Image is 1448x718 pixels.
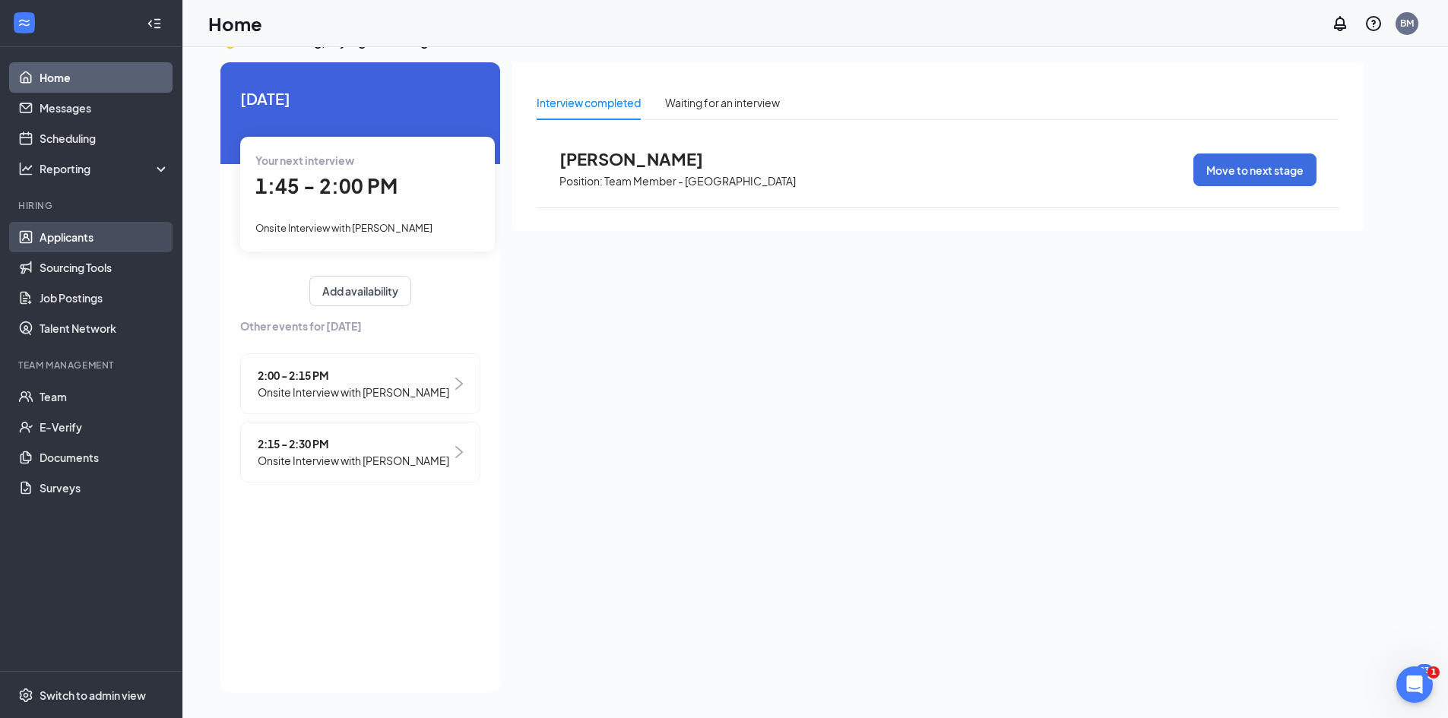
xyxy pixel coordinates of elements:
a: Applicants [40,222,170,252]
div: 23 [1416,664,1433,677]
button: Move to next stage [1193,153,1317,186]
div: Reporting [40,161,170,176]
h1: Home [208,11,262,36]
div: Waiting for an interview [665,94,780,111]
span: Onsite Interview with [PERSON_NAME] [255,222,432,234]
a: Documents [40,442,170,473]
iframe: Intercom live chat [1396,666,1433,703]
span: [DATE] [240,87,480,110]
svg: WorkstreamLogo [17,15,32,30]
p: Team Member - [GEOGRAPHIC_DATA] [604,174,796,188]
div: BM [1400,17,1414,30]
span: [PERSON_NAME] [559,149,727,169]
span: Your next interview [255,153,354,167]
svg: Collapse [147,16,162,31]
a: Talent Network [40,313,170,343]
span: 1:45 - 2:00 PM [255,173,398,198]
a: Home [40,62,170,93]
span: 2:00 - 2:15 PM [258,367,449,384]
a: E-Verify [40,412,170,442]
svg: Analysis [18,161,33,176]
a: Scheduling [40,123,170,153]
span: Onsite Interview with [PERSON_NAME] [258,384,449,400]
div: Hiring [18,199,166,212]
a: Surveys [40,473,170,503]
div: Team Management [18,359,166,372]
div: Switch to admin view [40,688,146,703]
span: Other events for [DATE] [240,318,480,334]
p: Position: [559,174,603,188]
svg: Notifications [1331,14,1349,33]
a: Team [40,381,170,412]
div: Interview completed [537,94,641,111]
span: 2:15 - 2:30 PM [258,435,449,452]
a: Job Postings [40,283,170,313]
span: Onsite Interview with [PERSON_NAME] [258,452,449,469]
svg: Settings [18,688,33,703]
button: Add availability [309,276,411,306]
a: Sourcing Tools [40,252,170,283]
a: Messages [40,93,170,123]
svg: QuestionInfo [1364,14,1383,33]
span: 1 [1427,666,1440,678]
